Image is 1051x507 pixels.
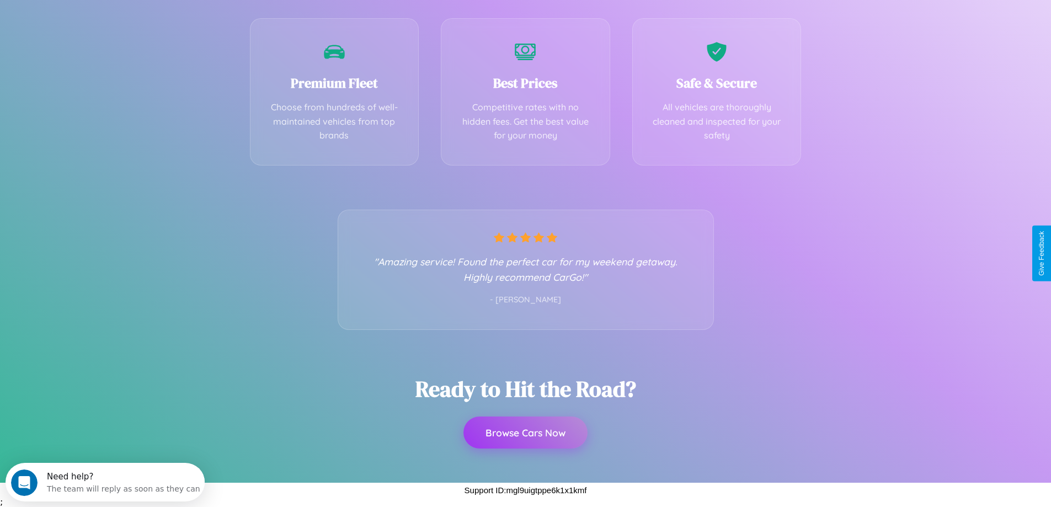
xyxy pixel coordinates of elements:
[465,483,587,498] p: Support ID: mgl9uigtppe6k1x1kmf
[649,74,785,92] h3: Safe & Secure
[649,100,785,143] p: All vehicles are thoroughly cleaned and inspected for your safety
[458,100,593,143] p: Competitive rates with no hidden fees. Get the best value for your money
[41,9,195,18] div: Need help?
[267,74,402,92] h3: Premium Fleet
[6,463,205,501] iframe: Intercom live chat discovery launcher
[360,254,691,285] p: "Amazing service! Found the perfect car for my weekend getaway. Highly recommend CarGo!"
[415,374,636,404] h2: Ready to Hit the Road?
[1038,231,1045,276] div: Give Feedback
[4,4,205,35] div: Open Intercom Messenger
[360,293,691,307] p: - [PERSON_NAME]
[267,100,402,143] p: Choose from hundreds of well-maintained vehicles from top brands
[41,18,195,30] div: The team will reply as soon as they can
[458,74,593,92] h3: Best Prices
[463,417,588,449] button: Browse Cars Now
[11,469,38,496] iframe: Intercom live chat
